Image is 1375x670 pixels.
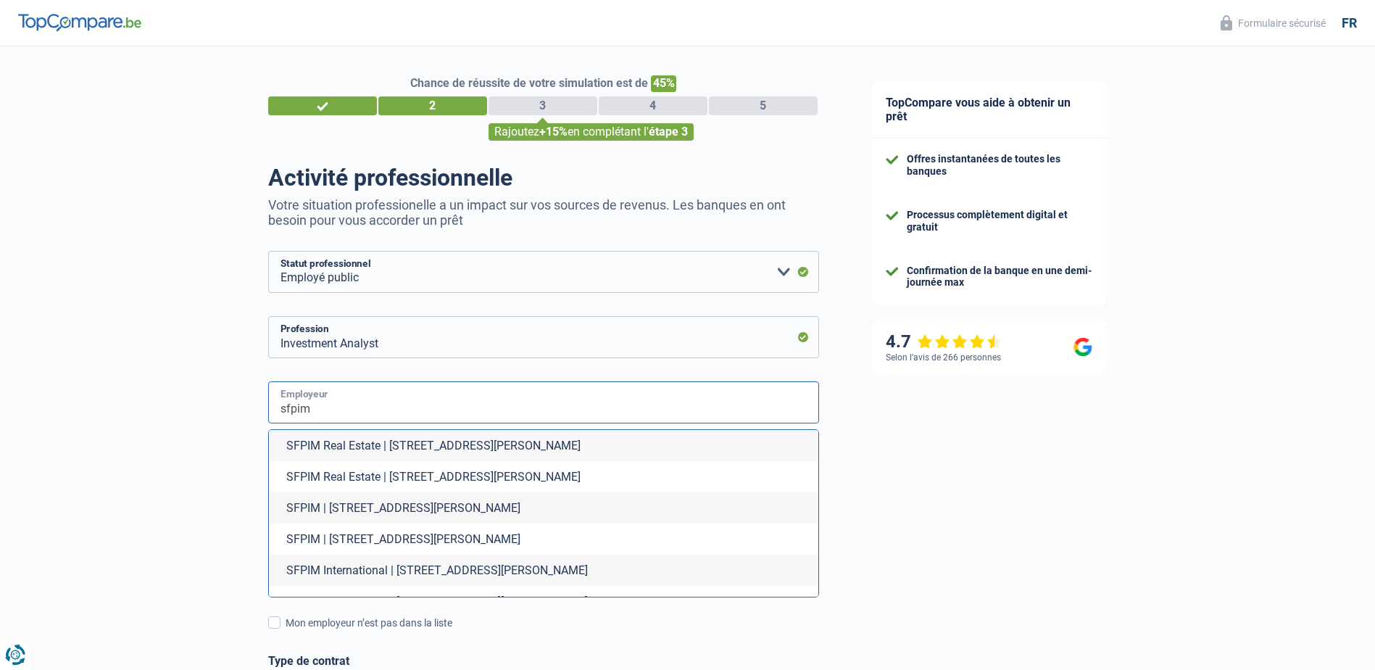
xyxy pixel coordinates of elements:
[268,654,819,668] label: Type de contrat
[886,331,1002,352] div: 4.7
[269,524,818,555] li: SFPIM | [STREET_ADDRESS][PERSON_NAME]
[907,265,1092,289] div: Confirmation de la banque en une demi-journée max
[907,209,1092,233] div: Processus complètement digital et gratuit
[871,81,1107,138] div: TopCompare vous aide à obtenir un prêt
[269,461,818,492] li: SFPIM Real Estate | [STREET_ADDRESS][PERSON_NAME]
[268,197,819,228] p: Votre situation professionelle a un impact sur vos sources de revenus. Les banques en ont besoin ...
[539,125,568,138] span: +15%
[378,96,487,115] div: 2
[1342,15,1357,31] div: fr
[649,125,688,138] span: étape 3
[651,75,676,92] span: 45%
[907,153,1092,178] div: Offres instantanées de toutes les banques
[268,164,819,191] h1: Activité professionnelle
[709,96,818,115] div: 5
[1212,11,1334,35] button: Formulaire sécurisé
[268,96,377,115] div: 1
[286,616,819,631] div: Mon employeur n’est pas dans la liste
[886,352,1001,363] div: Selon l’avis de 266 personnes
[489,96,597,115] div: 3
[269,430,818,461] li: SFPIM Real Estate | [STREET_ADDRESS][PERSON_NAME]
[269,555,818,586] li: SFPIM International | [STREET_ADDRESS][PERSON_NAME]
[269,492,818,524] li: SFPIM | [STREET_ADDRESS][PERSON_NAME]
[18,14,141,31] img: TopCompare Logo
[489,123,694,141] div: Rajoutez en complétant l'
[268,381,819,423] input: Cherchez votre employeur
[599,96,707,115] div: 4
[269,586,818,617] li: SFPIM International | [STREET_ADDRESS][PERSON_NAME]
[410,76,648,90] span: Chance de réussite de votre simulation est de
